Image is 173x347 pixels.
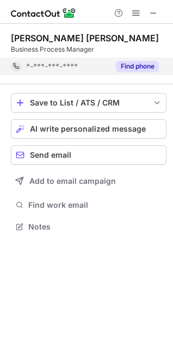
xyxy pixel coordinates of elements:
[11,33,159,44] div: [PERSON_NAME] [PERSON_NAME]
[11,7,76,20] img: ContactOut v5.3.10
[30,98,147,107] div: Save to List / ATS / CRM
[30,151,71,159] span: Send email
[11,45,166,54] div: Business Process Manager
[30,125,146,133] span: AI write personalized message
[29,177,116,185] span: Add to email campaign
[116,61,159,72] button: Reveal Button
[11,145,166,165] button: Send email
[28,222,162,232] span: Notes
[11,93,166,113] button: save-profile-one-click
[11,119,166,139] button: AI write personalized message
[28,200,162,210] span: Find work email
[11,171,166,191] button: Add to email campaign
[11,219,166,234] button: Notes
[11,197,166,213] button: Find work email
